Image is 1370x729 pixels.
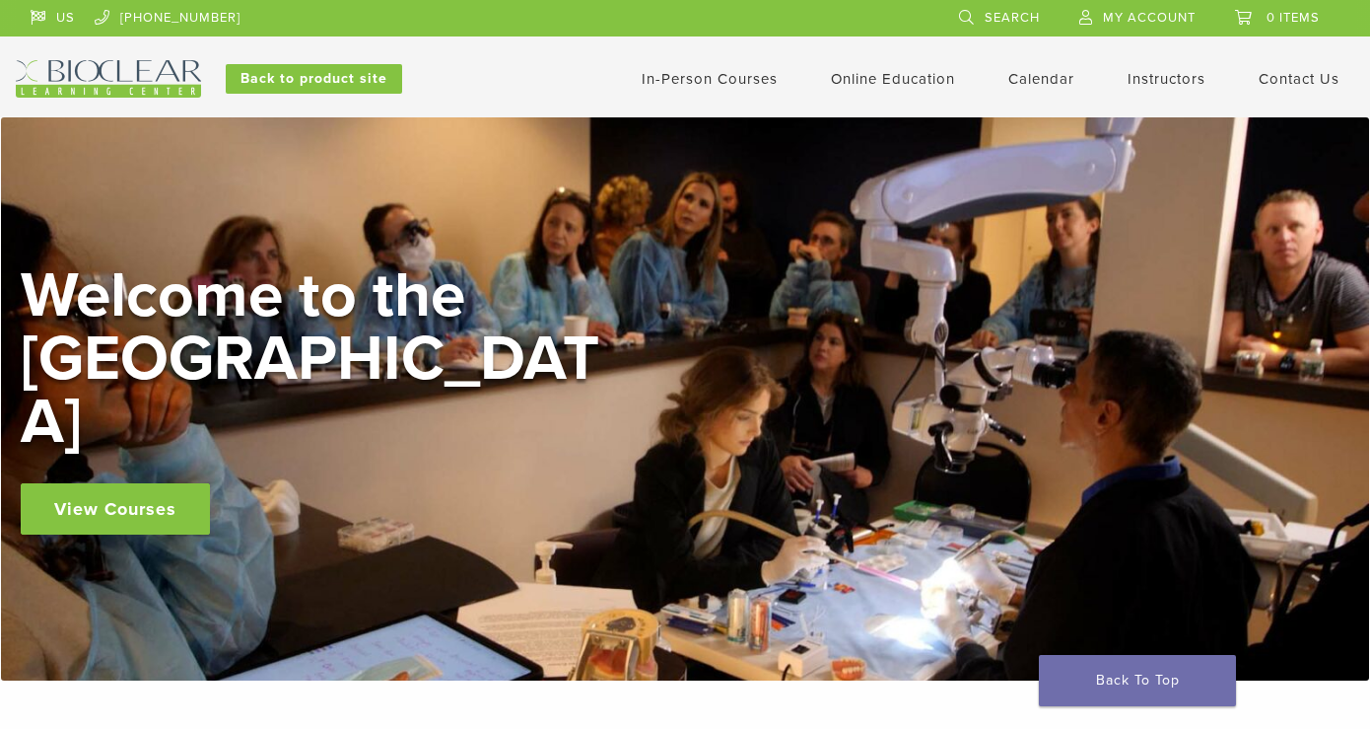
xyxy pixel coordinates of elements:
a: Contact Us [1259,70,1339,88]
a: View Courses [21,483,210,535]
a: Online Education [831,70,955,88]
a: In-Person Courses [642,70,778,88]
span: Search [985,10,1040,26]
img: Bioclear [16,60,201,98]
a: Back To Top [1039,655,1236,706]
a: Instructors [1128,70,1205,88]
span: 0 items [1267,10,1320,26]
h2: Welcome to the [GEOGRAPHIC_DATA] [21,264,612,454]
a: Calendar [1008,70,1074,88]
span: My Account [1103,10,1196,26]
a: Back to product site [226,64,402,94]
